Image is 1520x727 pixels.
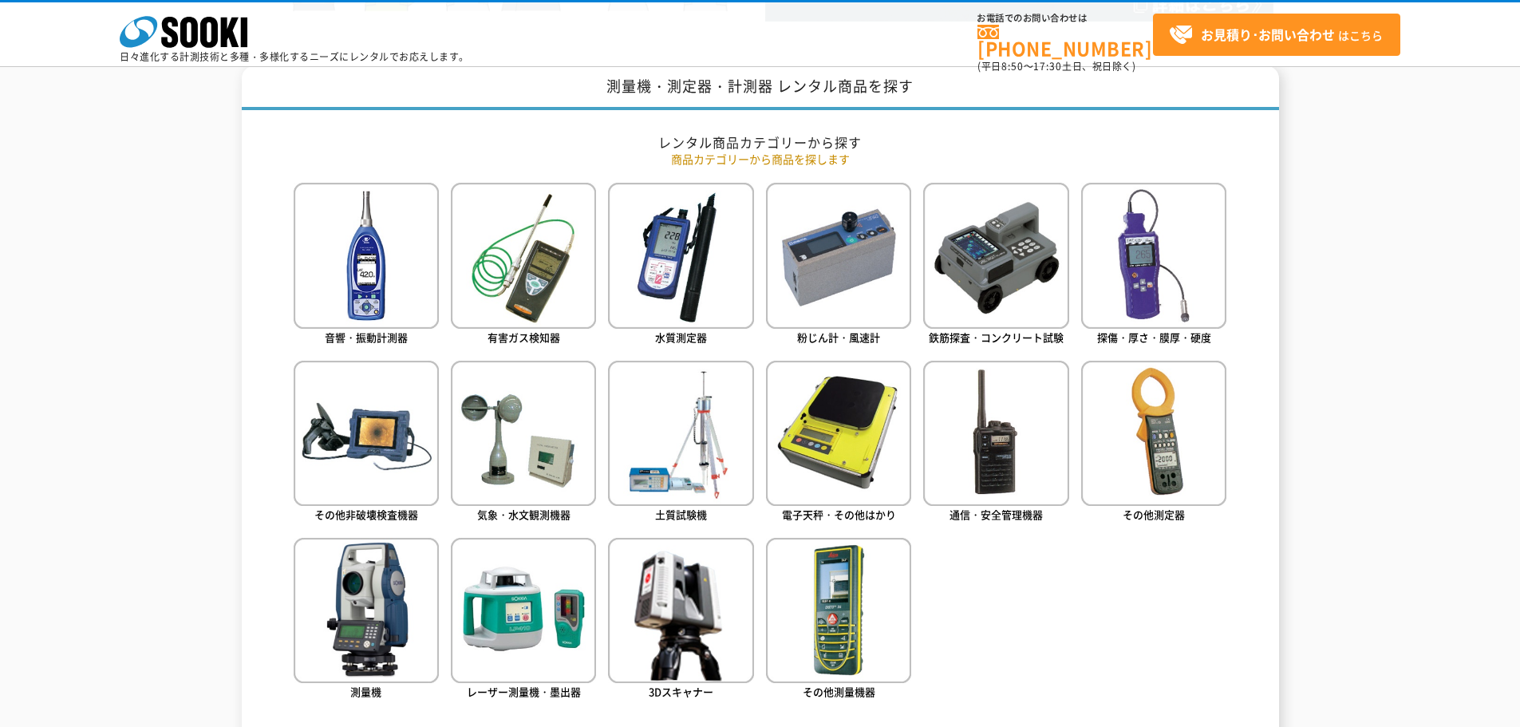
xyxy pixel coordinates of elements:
img: 気象・水文観測機器 [451,361,596,506]
img: 水質測定器 [608,183,753,328]
span: 電子天秤・その他はかり [782,507,896,522]
span: (平日 ～ 土日、祝日除く) [977,59,1135,73]
a: レーザー測量機・墨出器 [451,538,596,703]
h1: 測量機・測定器・計測器 レンタル商品を探す [242,66,1279,110]
img: 探傷・厚さ・膜厚・硬度 [1081,183,1226,328]
span: 気象・水文観測機器 [477,507,570,522]
span: 水質測定器 [655,330,707,345]
span: はこちら [1169,23,1383,47]
a: 鉄筋探査・コンクリート試験 [923,183,1068,348]
span: 測量機 [350,684,381,699]
img: 土質試験機 [608,361,753,506]
span: 探傷・厚さ・膜厚・硬度 [1097,330,1211,345]
img: レーザー測量機・墨出器 [451,538,596,683]
img: 測量機 [294,538,439,683]
strong: お見積り･お問い合わせ [1201,25,1335,44]
a: 有害ガス検知器 [451,183,596,348]
img: 有害ガス検知器 [451,183,596,328]
span: その他測量機器 [803,684,875,699]
a: 水質測定器 [608,183,753,348]
a: その他測定器 [1081,361,1226,526]
span: 8:50 [1001,59,1024,73]
span: その他非破壊検査機器 [314,507,418,522]
span: 17:30 [1033,59,1062,73]
span: 音響・振動計測器 [325,330,408,345]
a: 粉じん計・風速計 [766,183,911,348]
a: 音響・振動計測器 [294,183,439,348]
img: その他測定器 [1081,361,1226,506]
img: 粉じん計・風速計 [766,183,911,328]
img: 鉄筋探査・コンクリート試験 [923,183,1068,328]
span: その他測定器 [1123,507,1185,522]
img: 通信・安全管理機器 [923,361,1068,506]
img: その他測量機器 [766,538,911,683]
h2: レンタル商品カテゴリーから探す [294,134,1227,151]
a: 探傷・厚さ・膜厚・硬度 [1081,183,1226,348]
img: その他非破壊検査機器 [294,361,439,506]
a: 通信・安全管理機器 [923,361,1068,526]
a: 電子天秤・その他はかり [766,361,911,526]
a: その他測量機器 [766,538,911,703]
a: 気象・水文観測機器 [451,361,596,526]
img: 音響・振動計測器 [294,183,439,328]
span: お電話でのお問い合わせは [977,14,1153,23]
p: 商品カテゴリーから商品を探します [294,151,1227,168]
a: [PHONE_NUMBER] [977,25,1153,57]
a: その他非破壊検査機器 [294,361,439,526]
img: 電子天秤・その他はかり [766,361,911,506]
img: 3Dスキャナー [608,538,753,683]
span: 3Dスキャナー [649,684,713,699]
span: 粉じん計・風速計 [797,330,880,345]
span: 通信・安全管理機器 [950,507,1043,522]
a: 土質試験機 [608,361,753,526]
span: レーザー測量機・墨出器 [467,684,581,699]
span: 鉄筋探査・コンクリート試験 [929,330,1064,345]
span: 有害ガス検知器 [488,330,560,345]
a: お見積り･お問い合わせはこちら [1153,14,1400,56]
span: 土質試験機 [655,507,707,522]
a: 3Dスキャナー [608,538,753,703]
a: 測量機 [294,538,439,703]
p: 日々進化する計測技術と多種・多様化するニーズにレンタルでお応えします。 [120,52,469,61]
